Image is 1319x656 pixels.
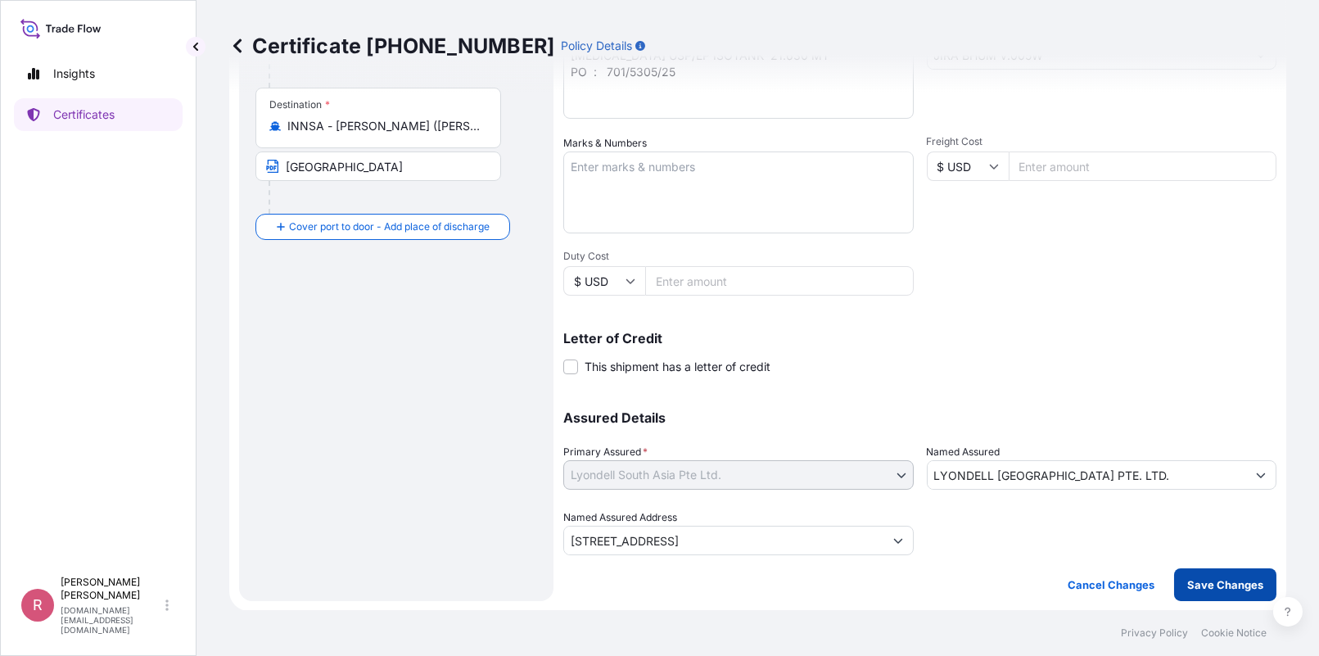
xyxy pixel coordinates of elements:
input: Enter amount [1009,152,1277,181]
button: Lyondell South Asia Pte Ltd. [563,460,914,490]
input: Destination [287,118,481,134]
a: Certificates [14,98,183,131]
span: R [33,597,43,613]
button: Show suggestions [1246,460,1276,490]
label: Named Assured Address [563,509,677,526]
a: Privacy Policy [1121,627,1188,640]
input: Text to appear on certificate [255,152,501,181]
a: Cookie Notice [1201,627,1267,640]
a: Insights [14,57,183,90]
span: Duty Cost [563,250,914,263]
p: [DOMAIN_NAME][EMAIL_ADDRESS][DOMAIN_NAME] [61,605,162,635]
div: Destination [269,98,330,111]
p: [PERSON_NAME] [PERSON_NAME] [61,576,162,602]
p: Assured Details [563,411,1276,424]
input: Enter amount [645,266,914,296]
span: Lyondell South Asia Pte Ltd. [571,467,721,483]
p: Save Changes [1187,577,1263,593]
span: This shipment has a letter of credit [585,359,770,375]
button: Show suggestions [883,526,913,555]
p: Cancel Changes [1068,577,1154,593]
p: Policy Details [561,38,632,54]
p: Certificate [PHONE_NUMBER] [229,33,554,59]
input: Named Assured Address [564,526,883,555]
span: Primary Assured [563,444,648,460]
label: Marks & Numbers [563,135,647,152]
label: Named Assured [927,444,1001,460]
p: Insights [53,66,95,82]
button: Cover port to door - Add place of discharge [255,214,510,240]
input: Assured Name [928,460,1247,490]
button: Save Changes [1174,568,1276,601]
button: Cancel Changes [1055,568,1168,601]
p: Letter of Credit [563,332,1276,345]
span: Cover port to door - Add place of discharge [289,219,490,235]
span: Freight Cost [927,135,1277,148]
p: Certificates [53,106,115,123]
